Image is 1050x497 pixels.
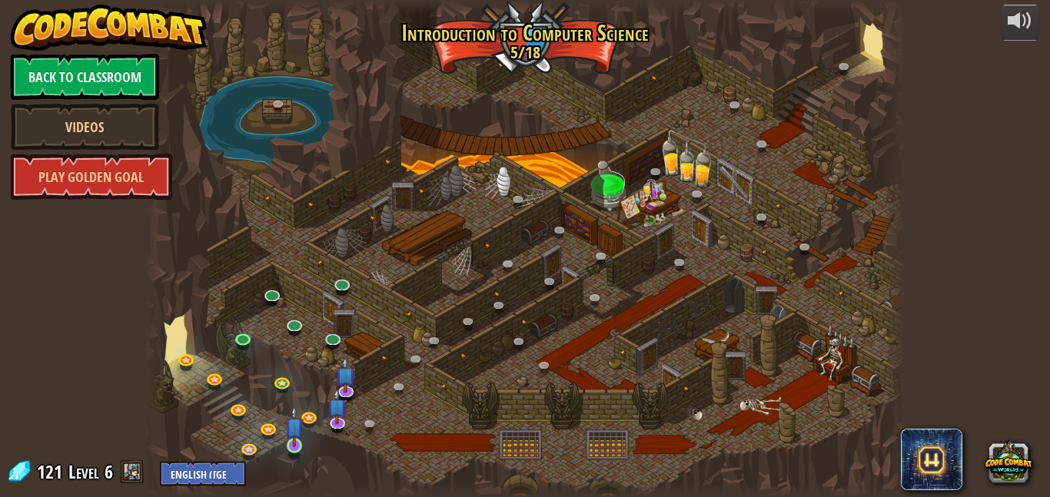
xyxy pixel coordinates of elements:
span: Level [68,459,99,485]
img: level-banner-unstarted-subscriber.png [327,389,347,424]
a: Videos [11,104,159,150]
button: Adjust volume [1001,5,1039,41]
img: level-banner-unstarted-subscriber.png [335,357,356,393]
img: CodeCombat - Learn how to code by playing a game [11,5,208,51]
span: 121 [37,459,67,484]
a: Back to Classroom [11,54,159,100]
span: 6 [105,459,113,484]
img: level-banner-unstarted-subscriber.png [285,406,303,447]
a: Play Golden Goal [11,154,172,200]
